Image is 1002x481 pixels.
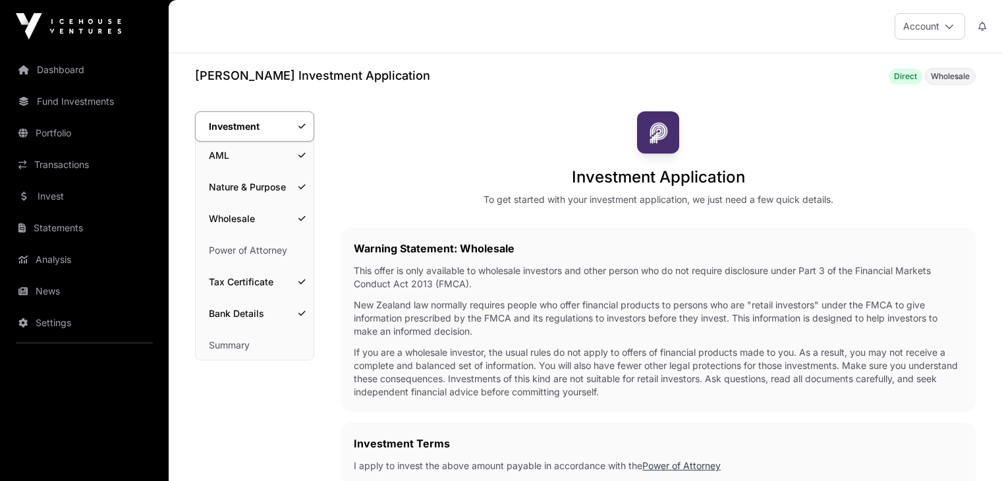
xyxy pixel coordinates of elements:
[196,299,314,328] a: Bank Details
[354,298,962,338] p: New Zealand law normally requires people who offer financial products to persons who are "retail ...
[931,71,970,82] span: Wholesale
[11,55,158,84] a: Dashboard
[16,13,121,40] img: Icehouse Ventures Logo
[196,331,314,360] a: Summary
[354,240,962,256] h2: Warning Statement: Wholesale
[196,173,314,202] a: Nature & Purpose
[196,141,314,170] a: AML
[642,460,721,471] a: Power of Attorney
[11,213,158,242] a: Statements
[637,111,679,154] img: PAM
[354,264,962,291] p: This offer is only available to wholesale investors and other person who do not require disclosur...
[196,268,314,297] a: Tax Certificate
[195,67,430,85] h1: [PERSON_NAME] Investment Application
[354,459,962,472] p: I apply to invest the above amount payable in accordance with the
[11,150,158,179] a: Transactions
[894,71,917,82] span: Direct
[11,308,158,337] a: Settings
[895,13,965,40] button: Account
[354,436,962,451] h2: Investment Terms
[11,182,158,211] a: Invest
[354,346,962,399] p: If you are a wholesale investor, the usual rules do not apply to offers of financial products mad...
[11,277,158,306] a: News
[11,245,158,274] a: Analysis
[196,236,314,265] a: Power of Attorney
[11,87,158,116] a: Fund Investments
[196,204,314,233] a: Wholesale
[11,119,158,148] a: Portfolio
[484,193,833,206] div: To get started with your investment application, we just need a few quick details.
[572,167,745,188] h1: Investment Application
[195,111,314,142] a: Investment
